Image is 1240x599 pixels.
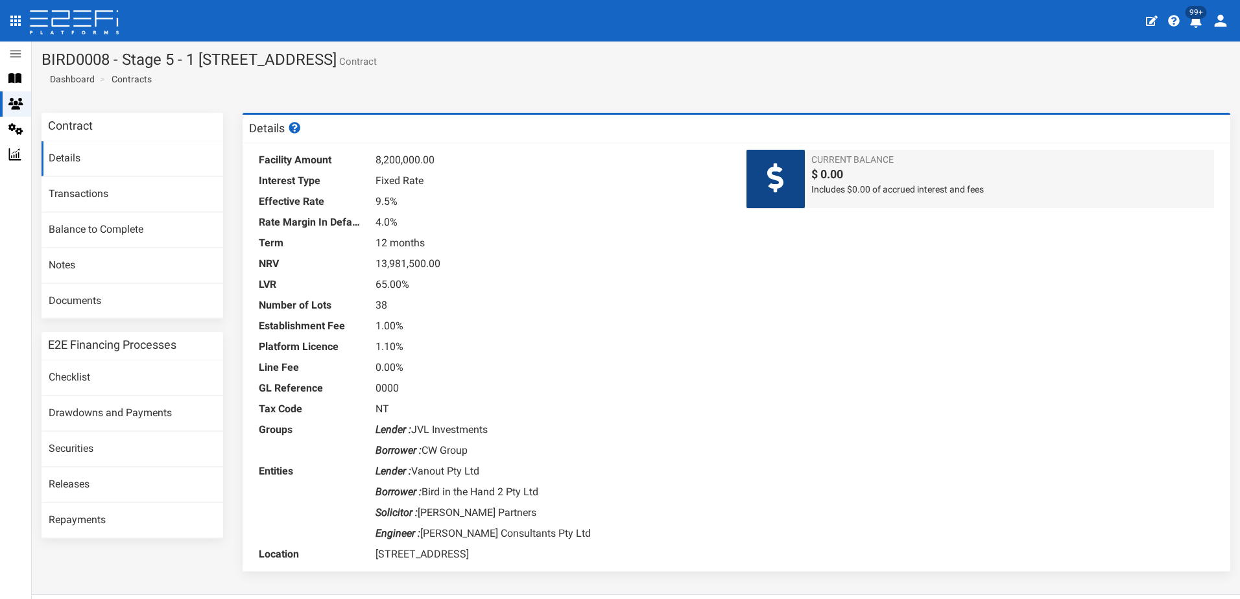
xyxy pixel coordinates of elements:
h3: Details [249,122,302,134]
dt: Location [259,544,363,565]
dd: 0.00% [376,357,726,378]
i: Borrower : [376,444,422,456]
dd: 0000 [376,378,726,399]
dd: Bird in the Hand 2 Pty Ltd [376,482,726,502]
a: Dashboard [45,73,95,86]
a: Notes [42,248,223,283]
dt: Number of Lots [259,295,363,316]
dd: Vanout Pty Ltd [376,461,726,482]
i: Borrower : [376,486,422,498]
h1: BIRD0008 - Stage 5 - 1 [STREET_ADDRESS] [42,51,1230,68]
small: Contract [337,57,377,67]
i: Solicitor : [376,506,418,519]
a: Details [42,141,223,176]
span: Current Balance [811,153,1208,166]
a: Contracts [112,73,152,86]
dt: Line Fee [259,357,363,378]
dd: NT [376,399,726,419]
a: Transactions [42,177,223,212]
dd: [STREET_ADDRESS] [376,544,726,565]
dt: Rate Margin In Default [259,212,363,233]
dd: 8,200,000.00 [376,150,726,170]
span: Dashboard [45,74,95,84]
dt: Interest Type [259,170,363,191]
dt: GL Reference [259,378,363,399]
dt: Groups [259,419,363,440]
a: Balance to Complete [42,213,223,248]
dd: 13,981,500.00 [376,253,726,274]
dd: 1.00% [376,316,726,336]
dt: NRV [259,253,363,274]
span: Includes $0.00 of accrued interest and fees [811,183,1208,196]
dd: 9.5% [376,191,726,212]
span: $ 0.00 [811,166,1208,183]
dd: JVL Investments [376,419,726,440]
a: Documents [42,284,223,319]
dt: LVR [259,274,363,295]
dd: CW Group [376,440,726,461]
dt: Establishment Fee [259,316,363,336]
i: Engineer : [376,527,420,539]
a: Repayments [42,503,223,538]
dd: 38 [376,295,726,316]
dt: Entities [259,461,363,482]
h3: E2E Financing Processes [48,339,176,351]
i: Lender : [376,465,411,477]
dd: 65.00% [376,274,726,295]
dd: 12 months [376,233,726,253]
dt: Facility Amount [259,150,363,170]
a: Checklist [42,360,223,395]
dt: Term [259,233,363,253]
dd: [PERSON_NAME] Partners [376,502,726,523]
dt: Effective Rate [259,191,363,212]
a: Securities [42,432,223,467]
a: Drawdowns and Payments [42,396,223,431]
a: Releases [42,467,223,502]
dd: 4.0% [376,212,726,233]
dd: [PERSON_NAME] Consultants Pty Ltd [376,523,726,544]
h3: Contract [48,120,93,132]
dd: 1.10% [376,336,726,357]
dt: Tax Code [259,399,363,419]
i: Lender : [376,423,411,436]
dd: Fixed Rate [376,170,726,191]
dt: Platform Licence [259,336,363,357]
